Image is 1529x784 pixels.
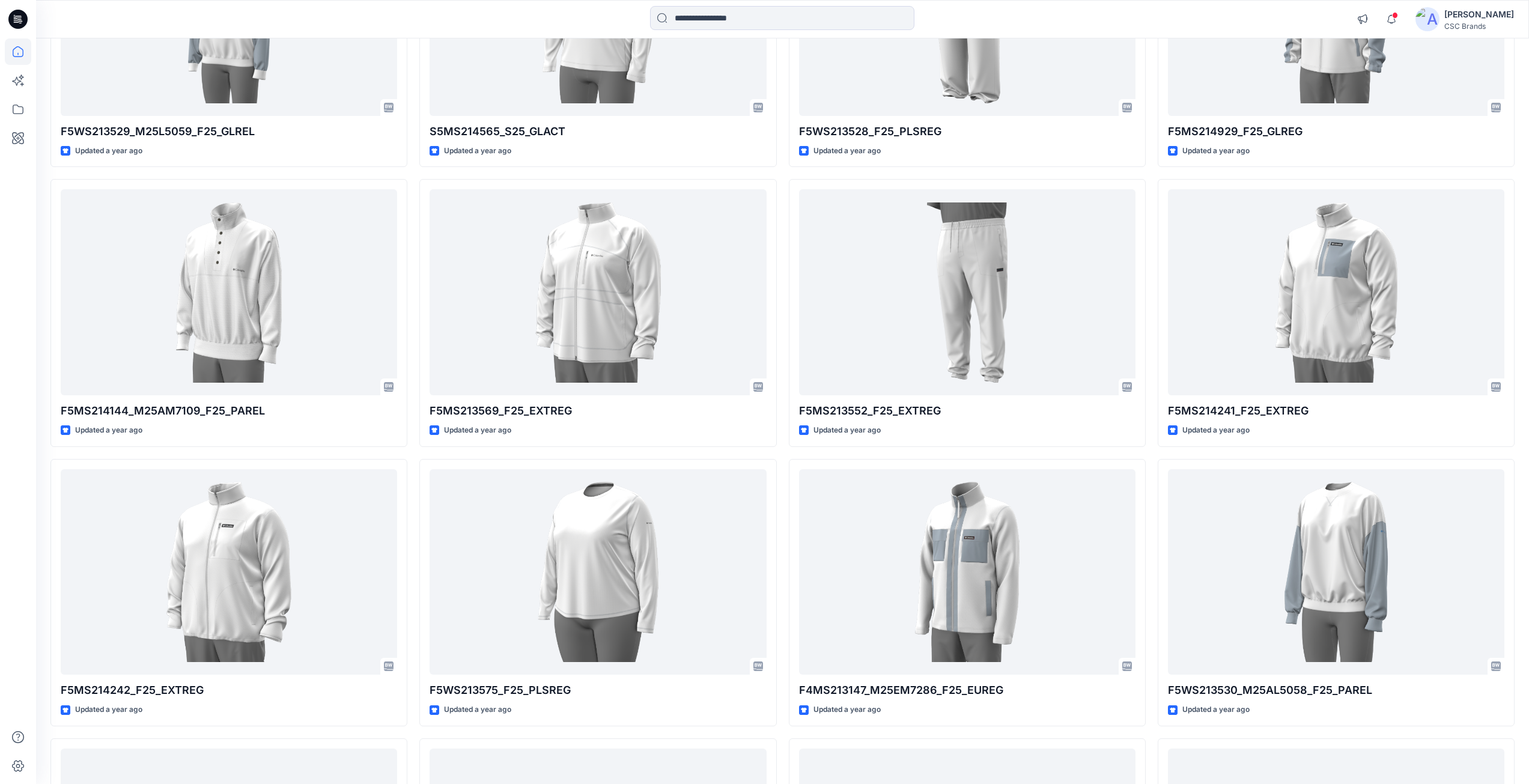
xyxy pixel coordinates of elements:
[1168,189,1504,395] a: F5MS214241_F25_EXTREG
[799,189,1135,395] a: F5MS213552_F25_EXTREG
[444,145,511,157] p: Updated a year ago
[61,403,397,419] p: F5MS214144_M25AM7109_F25_PAREL
[813,145,881,157] p: Updated a year ago
[1168,682,1504,699] p: F5WS213530_M25AL5058_F25_PAREL
[813,424,881,437] p: Updated a year ago
[799,403,1135,419] p: F5MS213552_F25_EXTREG
[444,424,511,437] p: Updated a year ago
[1168,469,1504,675] a: F5WS213530_M25AL5058_F25_PAREL
[799,682,1135,699] p: F4MS213147_M25EM7286_F25_EUREG
[61,469,397,675] a: F5MS214242_F25_EXTREG
[1444,22,1514,31] div: CSC Brands
[430,682,766,699] p: F5WS213575_F25_PLSREG
[1182,145,1250,157] p: Updated a year ago
[799,469,1135,675] a: F4MS213147_M25EM7286_F25_EUREG
[444,703,511,716] p: Updated a year ago
[1168,123,1504,140] p: F5MS214929_F25_GLREG
[799,123,1135,140] p: F5WS213528_F25_PLSREG
[75,424,142,437] p: Updated a year ago
[430,123,766,140] p: S5MS214565_S25_GLACT
[430,469,766,675] a: F5WS213575_F25_PLSREG
[1182,703,1250,716] p: Updated a year ago
[1182,424,1250,437] p: Updated a year ago
[1168,403,1504,419] p: F5MS214241_F25_EXTREG
[430,403,766,419] p: F5MS213569_F25_EXTREG
[75,703,142,716] p: Updated a year ago
[1415,7,1439,31] img: avatar
[61,682,397,699] p: F5MS214242_F25_EXTREG
[61,189,397,395] a: F5MS214144_M25AM7109_F25_PAREL
[1444,7,1514,22] div: [PERSON_NAME]
[430,189,766,395] a: F5MS213569_F25_EXTREG
[61,123,397,140] p: F5WS213529_M25L5059_F25_GLREL
[813,703,881,716] p: Updated a year ago
[75,145,142,157] p: Updated a year ago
